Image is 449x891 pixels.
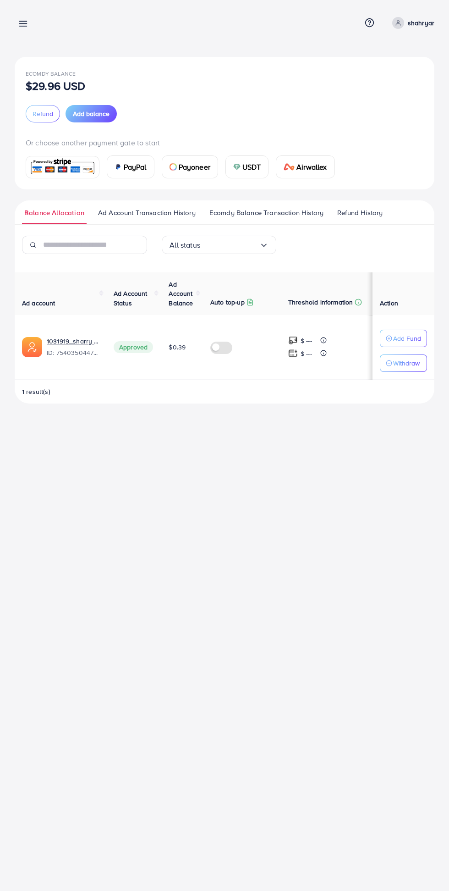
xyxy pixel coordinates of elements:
span: PayPal [124,161,147,172]
button: Refund [26,105,60,122]
span: All status [170,238,200,252]
p: Auto top-up [210,297,245,308]
p: Or choose another payment gate to start [26,137,423,148]
span: Balance Allocation [24,208,84,218]
img: card [284,163,295,171]
button: Add Fund [380,330,427,347]
div: Search for option [162,236,276,254]
p: shahryar [408,17,434,28]
p: Threshold information [288,297,353,308]
p: $ --- [301,348,312,359]
input: Search for option [200,238,259,252]
span: 1 result(s) [22,387,50,396]
img: ic-ads-acc.e4c84228.svg [22,337,42,357]
a: shahryar [389,17,434,29]
span: ID: 7540350447681863698 [47,348,99,357]
img: card [115,163,122,171]
span: $0.39 [169,343,186,352]
span: Ad Account Balance [169,280,193,308]
a: cardUSDT [225,155,269,178]
span: Ad account [22,299,55,308]
button: Withdraw [380,354,427,372]
img: card [233,163,241,171]
p: $ --- [301,335,312,346]
img: top-up amount [288,336,298,345]
img: top-up amount [288,349,298,358]
span: USDT [242,161,261,172]
p: Add Fund [393,333,421,344]
span: Ecomdy Balance [26,70,76,77]
span: Refund [33,109,53,118]
span: Ad Account Status [114,289,148,307]
div: <span class='underline'>1031919_sharry mughal_1755624852344</span></br>7540350447681863698 [47,337,99,358]
p: $29.96 USD [26,80,86,91]
p: Withdraw [393,358,420,369]
button: Add balance [66,105,117,122]
span: Airwallex [296,161,327,172]
span: Refund History [337,208,383,218]
a: cardPayoneer [162,155,218,178]
img: card [170,163,177,171]
span: Ecomdy Balance Transaction History [209,208,323,218]
a: cardPayPal [107,155,154,178]
img: card [29,157,96,177]
span: Approved [114,341,153,353]
span: Ad Account Transaction History [98,208,196,218]
a: 1031919_sharry mughal_1755624852344 [47,337,99,346]
a: cardAirwallex [276,155,334,178]
span: Add balance [73,109,110,118]
a: card [26,156,99,178]
span: Action [380,299,398,308]
span: Payoneer [179,161,210,172]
